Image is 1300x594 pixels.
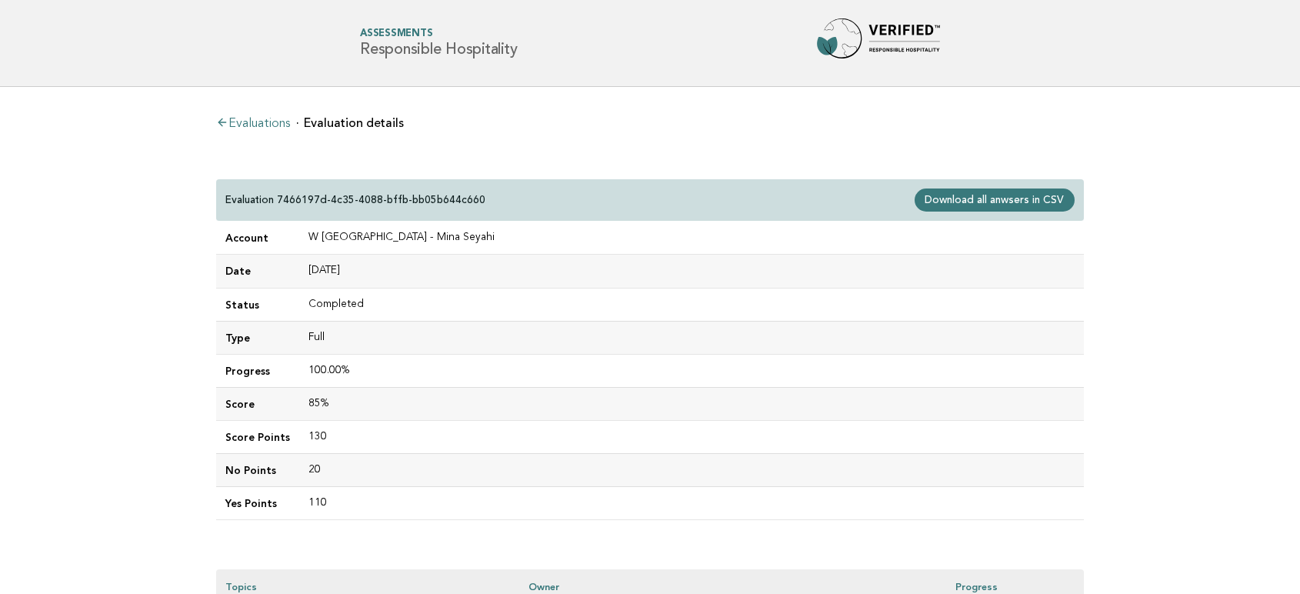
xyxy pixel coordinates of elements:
[216,354,299,387] td: Progress
[360,29,517,39] span: Assessments
[915,189,1075,212] a: Download all anwsers in CSV
[360,29,517,58] h1: Responsible Hospitality
[299,288,1084,321] td: Completed
[225,193,485,207] p: Evaluation 7466197d-4c35-4088-bffb-bb05b644c660
[817,18,940,68] img: Forbes Travel Guide
[299,354,1084,387] td: 100.00%
[216,118,290,130] a: Evaluations
[216,420,299,453] td: Score Points
[216,288,299,321] td: Status
[216,453,299,486] td: No Points
[216,321,299,354] td: Type
[216,255,299,288] td: Date
[299,453,1084,486] td: 20
[299,222,1084,255] td: W [GEOGRAPHIC_DATA] - Mina Seyahi
[216,487,299,520] td: Yes Points
[299,420,1084,453] td: 130
[299,321,1084,354] td: Full
[299,487,1084,520] td: 110
[299,387,1084,420] td: 85%
[296,117,404,129] li: Evaluation details
[299,255,1084,288] td: [DATE]
[216,387,299,420] td: Score
[216,222,299,255] td: Account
